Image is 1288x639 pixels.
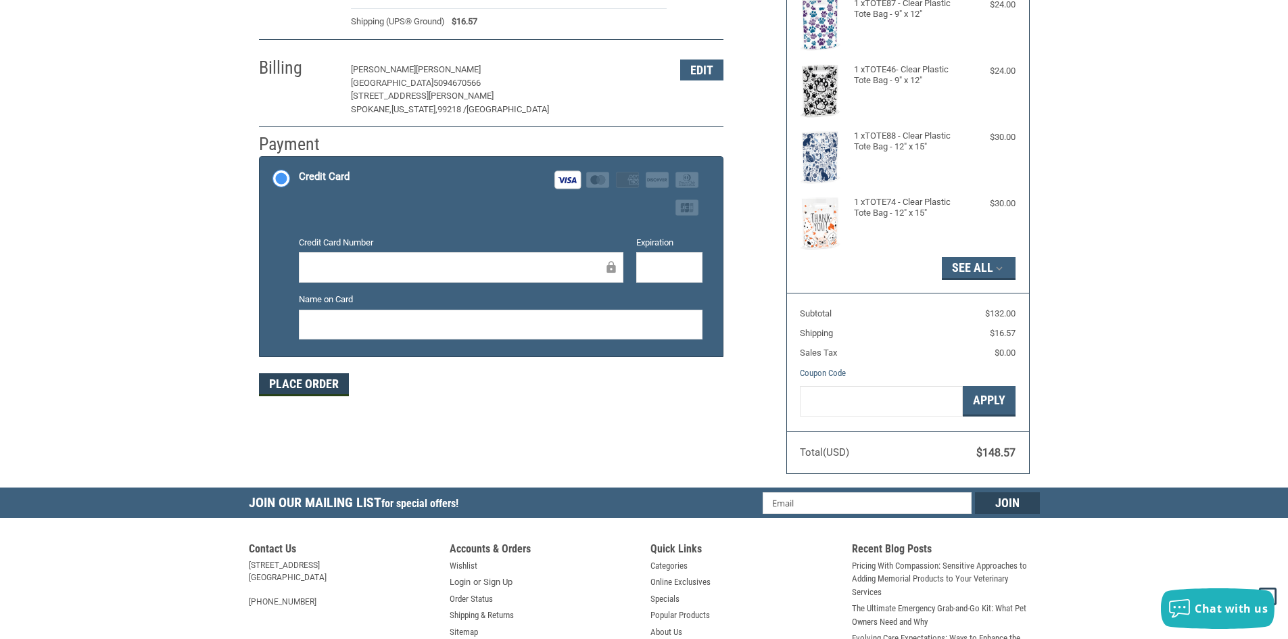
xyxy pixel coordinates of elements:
span: Sales Tax [800,348,837,358]
div: $30.00 [961,197,1016,210]
span: 5094670566 [433,78,481,88]
button: See All [942,257,1016,280]
span: 99218 / [437,104,467,114]
a: Order Status [450,592,493,606]
h2: Billing [259,57,338,79]
span: $16.57 [990,328,1016,338]
span: [GEOGRAPHIC_DATA] [351,78,433,88]
span: [US_STATE], [391,104,437,114]
h4: 1 x TOTE74 - Clear Plastic Tote Bag - 12" x 15" [854,197,959,219]
a: The Ultimate Emergency Grab-and-Go Kit: What Pet Owners Need and Why [852,602,1040,628]
div: $30.00 [961,131,1016,144]
h5: Contact Us [249,542,437,559]
label: Expiration [636,236,702,250]
span: [PERSON_NAME] [416,64,481,74]
a: Sitemap [450,625,478,639]
address: [STREET_ADDRESS] [GEOGRAPHIC_DATA] [PHONE_NUMBER] [249,559,437,608]
a: Sign Up [483,575,512,589]
a: Shipping & Returns [450,609,514,622]
a: Coupon Code [800,368,846,378]
h4: 1 x TOTE88 - Clear Plastic Tote Bag - 12" x 15" [854,131,959,153]
input: Gift Certificate or Coupon Code [800,386,963,417]
span: Chat with us [1195,601,1268,616]
a: Categories [650,559,688,573]
span: SPOKANE, [351,104,391,114]
button: Apply [963,386,1016,417]
a: Specials [650,592,679,606]
input: Email [763,492,972,514]
span: [STREET_ADDRESS][PERSON_NAME] [351,91,494,101]
button: Chat with us [1161,588,1274,629]
a: About Us [650,625,682,639]
h4: 1 x TOTE46- Clear Plastic Tote Bag - 9" x 12" [854,64,959,87]
a: Wishlist [450,559,477,573]
span: Subtotal [800,308,832,318]
span: $132.00 [985,308,1016,318]
h5: Accounts & Orders [450,542,638,559]
h5: Join Our Mailing List [249,488,465,522]
div: $24.00 [961,64,1016,78]
label: Name on Card [299,293,702,306]
a: Login [450,575,471,589]
h2: Payment [259,133,338,156]
span: for special offers! [381,497,458,510]
span: $16.57 [445,15,477,28]
div: Credit Card [299,166,350,188]
input: Join [975,492,1040,514]
a: Popular Products [650,609,710,622]
span: $148.57 [976,446,1016,459]
button: Place Order [259,373,349,396]
button: Edit [680,60,723,80]
span: Shipping [800,328,833,338]
a: Pricing With Compassion: Sensitive Approaches to Adding Memorial Products to Your Veterinary Serv... [852,559,1040,599]
h5: Recent Blog Posts [852,542,1040,559]
span: Total (USD) [800,446,849,458]
span: [GEOGRAPHIC_DATA] [467,104,549,114]
span: Shipping (UPS® Ground) [351,15,445,28]
label: Credit Card Number [299,236,623,250]
h5: Quick Links [650,542,838,559]
span: $0.00 [995,348,1016,358]
span: or [465,575,489,589]
span: [PERSON_NAME] [351,64,416,74]
a: Online Exclusives [650,575,711,589]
